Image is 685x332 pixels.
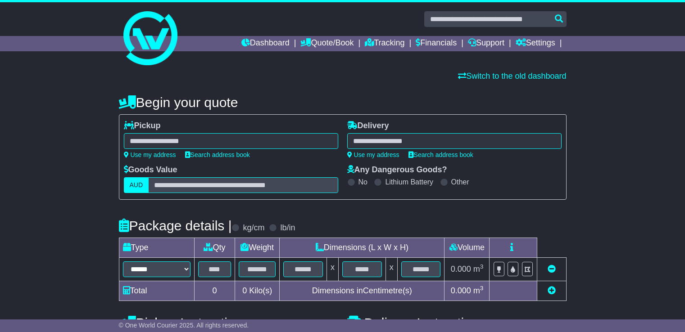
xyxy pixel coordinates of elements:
[241,36,290,51] a: Dashboard
[119,238,194,258] td: Type
[458,72,566,81] a: Switch to the old dashboard
[347,315,567,330] h4: Delivery Instructions
[451,178,469,186] label: Other
[235,238,280,258] td: Weight
[194,238,235,258] td: Qty
[548,286,556,295] a: Add new item
[386,258,397,281] td: x
[119,315,338,330] h4: Pickup Instructions
[385,178,433,186] label: Lithium Battery
[480,263,484,270] sup: 3
[473,286,484,295] span: m
[347,121,389,131] label: Delivery
[365,36,404,51] a: Tracking
[280,281,445,301] td: Dimensions in Centimetre(s)
[124,151,176,158] a: Use my address
[235,281,280,301] td: Kilo(s)
[124,121,161,131] label: Pickup
[358,178,367,186] label: No
[445,238,490,258] td: Volume
[119,322,249,329] span: © One World Courier 2025. All rights reserved.
[124,177,149,193] label: AUD
[451,286,471,295] span: 0.000
[280,238,445,258] td: Dimensions (L x W x H)
[347,151,399,158] a: Use my address
[119,218,232,233] h4: Package details |
[242,286,247,295] span: 0
[473,265,484,274] span: m
[243,223,264,233] label: kg/cm
[408,151,473,158] a: Search address book
[516,36,555,51] a: Settings
[327,258,338,281] td: x
[416,36,457,51] a: Financials
[451,265,471,274] span: 0.000
[194,281,235,301] td: 0
[280,223,295,233] label: lb/in
[119,281,194,301] td: Total
[124,165,177,175] label: Goods Value
[468,36,504,51] a: Support
[480,285,484,292] sup: 3
[347,165,447,175] label: Any Dangerous Goods?
[548,265,556,274] a: Remove this item
[185,151,250,158] a: Search address book
[119,95,567,110] h4: Begin your quote
[300,36,354,51] a: Quote/Book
